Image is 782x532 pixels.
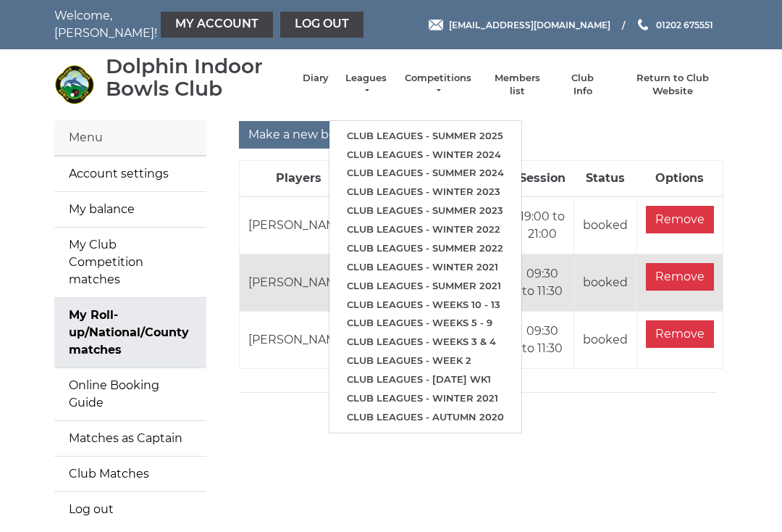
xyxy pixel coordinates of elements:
a: Matches as Captain [54,421,206,456]
a: Club leagues - Winter 2021 [329,389,521,408]
a: Club leagues - [DATE] wk1 [329,370,521,389]
img: Dolphin Indoor Bowls Club [54,65,94,104]
td: [PERSON_NAME] [240,311,358,368]
a: Competitions [403,72,473,98]
a: Log out [280,12,363,38]
input: Remove [646,320,714,348]
a: Club leagues - Weeks 10 - 13 [329,296,521,315]
ul: Leagues [329,120,522,433]
th: Players [240,160,358,196]
input: Make a new booking [239,121,379,149]
a: Log out [54,492,206,527]
a: Club leagues - Winter 2023 [329,183,521,201]
a: Club leagues - Summer 2023 [329,201,521,220]
a: My Account [161,12,273,38]
span: [EMAIL_ADDRESS][DOMAIN_NAME] [449,19,610,30]
td: booked [574,311,637,368]
a: Club leagues - Summer 2024 [329,164,521,183]
td: 09:30 to 11:30 [510,254,574,311]
a: Account settings [54,157,206,191]
a: Return to Club Website [618,72,728,98]
td: [PERSON_NAME] [240,254,358,311]
a: Online Booking Guide [54,368,206,420]
a: Members list [487,72,547,98]
td: booked [574,196,637,254]
a: Club leagues - Autumn 2020 [329,408,521,427]
a: My Roll-up/National/County matches [54,298,206,367]
a: Club leagues - Winter 2022 [329,220,521,239]
td: 19:00 to 21:00 [510,196,574,254]
img: Phone us [638,19,648,30]
input: Remove [646,263,714,291]
div: Menu [54,120,206,156]
a: Club leagues - Week 2 [329,352,521,370]
a: Club leagues - Weeks 3 & 4 [329,333,521,352]
a: Club leagues - Weeks 5 - 9 [329,314,521,333]
td: booked [574,254,637,311]
a: Club leagues - Summer 2022 [329,239,521,258]
th: Status [574,160,637,196]
a: My Club Competition matches [54,228,206,297]
a: Club leagues - Summer 2021 [329,277,521,296]
a: Diary [303,72,329,85]
a: Club leagues - Winter 2021 [329,258,521,277]
th: Options [637,160,723,196]
a: Phone us 01202 675551 [636,18,713,32]
td: 09:30 to 11:30 [510,311,574,368]
a: Club leagues - Summer 2025 [329,127,521,146]
a: My balance [54,192,206,227]
a: Email [EMAIL_ADDRESS][DOMAIN_NAME] [429,18,610,32]
a: Leagues [343,72,389,98]
td: [PERSON_NAME] [240,196,358,254]
a: Club Matches [54,457,206,491]
nav: Welcome, [PERSON_NAME]! [54,7,322,42]
a: Club leagues - Winter 2024 [329,146,521,165]
input: Remove [646,206,714,233]
th: Session [510,160,574,196]
span: 01202 675551 [656,19,713,30]
a: Club Info [562,72,604,98]
img: Email [429,20,443,30]
div: Dolphin Indoor Bowls Club [106,55,288,100]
